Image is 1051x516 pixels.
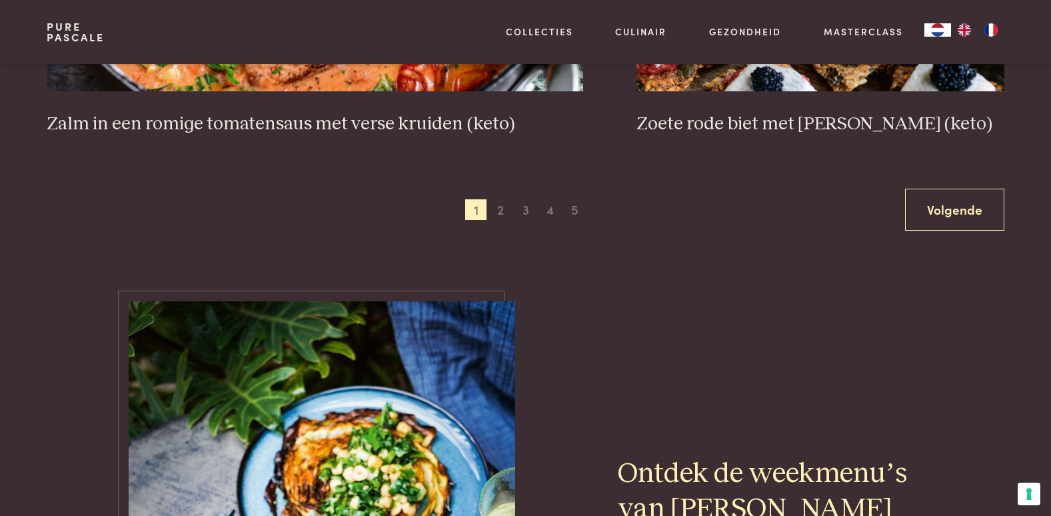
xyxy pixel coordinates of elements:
span: 3 [515,199,536,221]
a: Gezondheid [709,25,781,39]
ul: Language list [951,23,1004,37]
a: Culinair [615,25,666,39]
h3: Zoete rode biet met [PERSON_NAME] (keto) [636,113,1004,136]
a: PurePascale [47,21,105,43]
a: Masterclass [824,25,903,39]
a: NL [924,23,951,37]
button: Uw voorkeuren voor toestemming voor trackingtechnologieën [1018,483,1040,505]
a: EN [951,23,978,37]
span: 2 [490,199,511,221]
aside: Language selected: Nederlands [924,23,1004,37]
span: 5 [564,199,586,221]
h3: Zalm in een romige tomatensaus met verse kruiden (keto) [47,113,583,136]
a: Volgende [905,189,1004,231]
span: 4 [540,199,561,221]
div: Language [924,23,951,37]
a: Collecties [506,25,573,39]
a: FR [978,23,1004,37]
span: 1 [465,199,487,221]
